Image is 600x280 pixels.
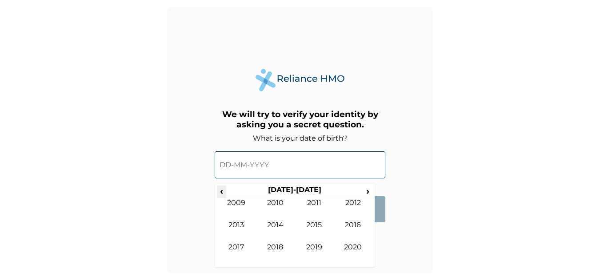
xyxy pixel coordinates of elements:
[256,198,295,221] td: 2010
[217,198,256,221] td: 2009
[295,221,334,243] td: 2015
[334,243,373,265] td: 2020
[226,185,363,198] th: [DATE]-[DATE]
[256,69,344,91] img: Reliance Health's Logo
[363,185,373,197] span: ›
[217,185,226,197] span: ‹
[295,198,334,221] td: 2011
[215,109,385,130] h3: We will try to verify your identity by asking you a secret question.
[253,134,347,142] label: What is your date of birth?
[215,151,385,178] input: DD-MM-YYYY
[295,243,334,265] td: 2019
[217,243,256,265] td: 2017
[334,221,373,243] td: 2016
[256,243,295,265] td: 2018
[256,221,295,243] td: 2014
[334,198,373,221] td: 2012
[217,221,256,243] td: 2013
